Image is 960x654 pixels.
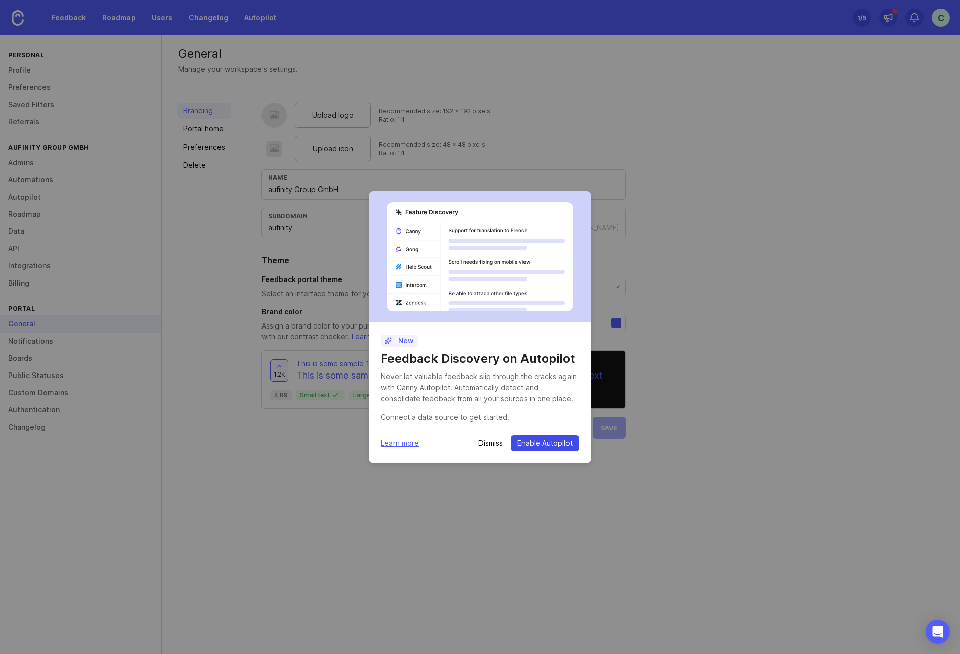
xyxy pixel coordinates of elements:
h1: Feedback Discovery on Autopilot [381,351,579,367]
div: Never let valuable feedback slip through the cracks again with Canny Autopilot. Automatically det... [381,371,579,404]
button: Dismiss [478,438,503,448]
span: Enable Autopilot [517,438,573,448]
a: Learn more [381,438,419,449]
div: Connect a data source to get started. [381,412,579,423]
div: Open Intercom Messenger [926,620,950,644]
p: New [385,336,414,346]
img: autopilot-456452bdd303029aca878276f8eef889.svg [387,202,573,311]
button: Enable Autopilot [511,435,579,451]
